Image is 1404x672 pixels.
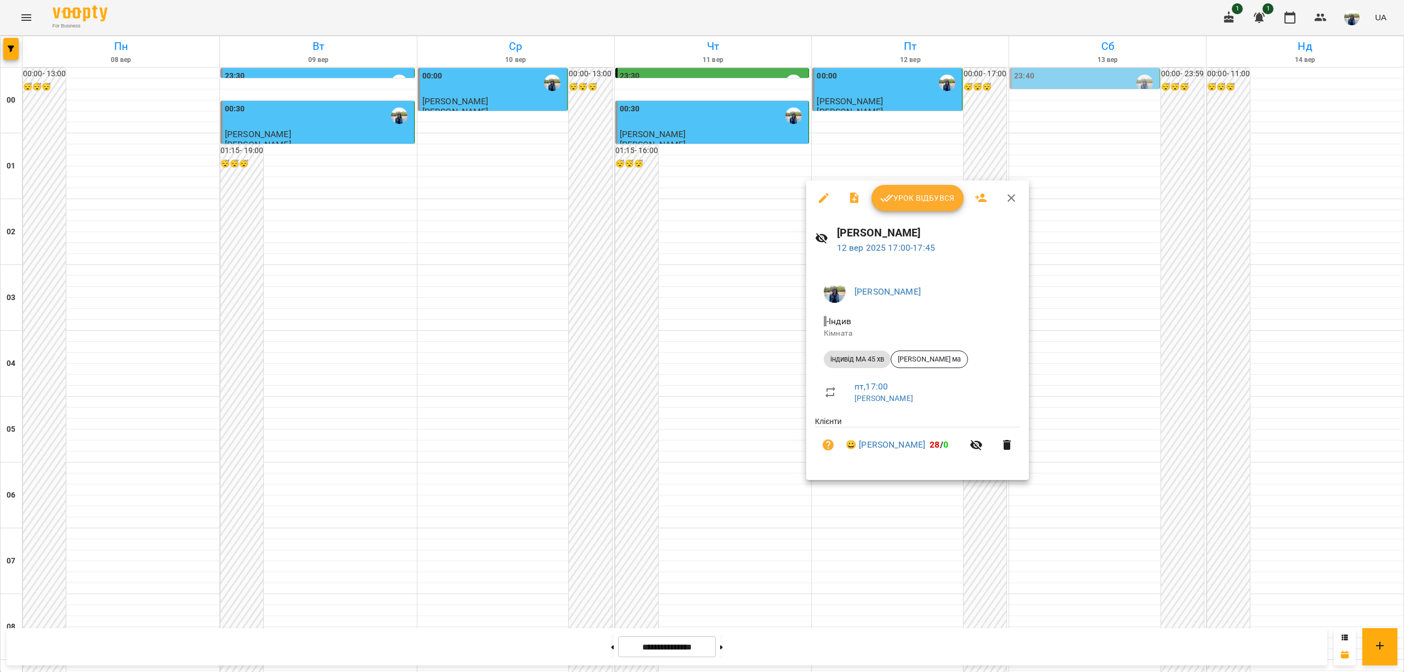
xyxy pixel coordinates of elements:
[837,242,935,253] a: 12 вер 2025 17:00-17:45
[854,394,913,403] a: [PERSON_NAME]
[930,439,939,450] span: 28
[871,185,964,211] button: Урок відбувся
[891,351,968,368] div: [PERSON_NAME] ма
[815,416,1020,467] ul: Клієнти
[854,286,921,297] a: [PERSON_NAME]
[824,354,891,364] span: індивід МА 45 хв
[815,432,841,458] button: Візит ще не сплачено. Додати оплату?
[891,354,967,364] span: [PERSON_NAME] ма
[930,439,948,450] b: /
[943,439,948,450] span: 0
[824,281,846,303] img: 79bf113477beb734b35379532aeced2e.jpg
[854,381,888,392] a: пт , 17:00
[837,224,1020,241] h6: [PERSON_NAME]
[846,438,925,451] a: 😀 [PERSON_NAME]
[824,328,1011,339] p: Кімната
[824,316,853,326] span: - Індив
[880,191,955,205] span: Урок відбувся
